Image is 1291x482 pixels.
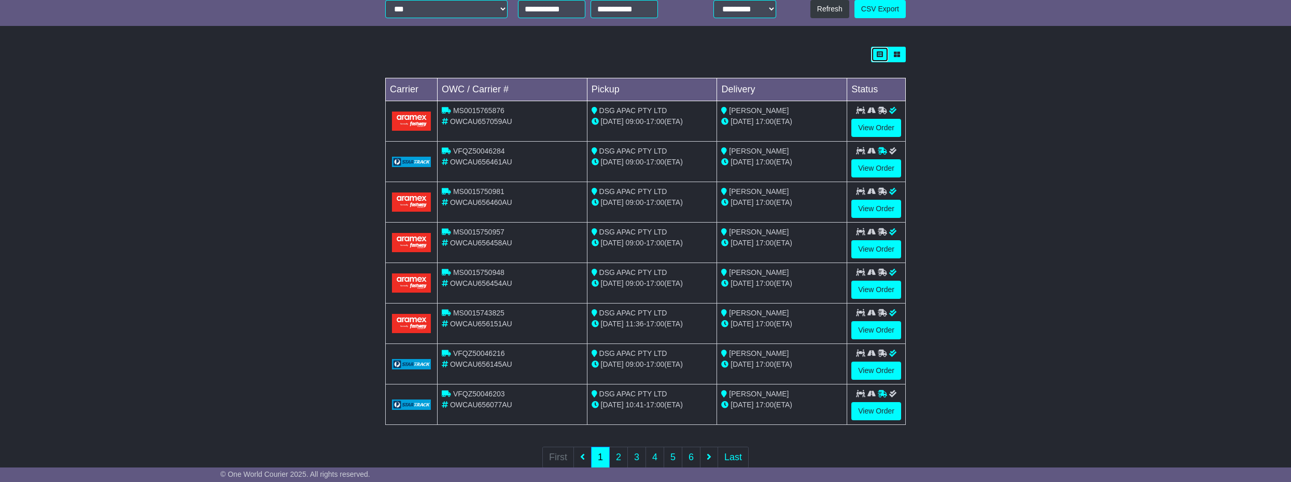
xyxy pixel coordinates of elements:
[755,320,774,328] span: 17:00
[851,159,901,177] a: View Order
[721,238,843,249] div: (ETA)
[450,320,512,328] span: OWCAU656151AU
[599,268,667,277] span: DSG APAC PTY LTD
[601,198,624,206] span: [DATE]
[755,198,774,206] span: 17:00
[721,359,843,370] div: (ETA)
[731,401,753,409] span: [DATE]
[453,309,504,317] span: MS0015743825
[601,239,624,247] span: [DATE]
[453,349,505,357] span: VFQZ50046216
[729,106,789,115] span: [PERSON_NAME]
[592,197,713,208] div: - (ETA)
[721,157,843,168] div: (ETA)
[721,116,843,127] div: (ETA)
[731,158,753,166] span: [DATE]
[392,157,431,167] img: GetCarrierServiceLogo
[729,228,789,236] span: [PERSON_NAME]
[599,147,667,155] span: DSG APAC PTY LTD
[453,390,505,398] span: VFQZ50046203
[851,240,901,258] a: View Order
[646,198,664,206] span: 17:00
[851,362,901,380] a: View Order
[450,401,512,409] span: OWCAU656077AU
[453,106,504,115] span: MS0015765876
[646,401,664,409] span: 17:00
[851,402,901,420] a: View Order
[450,239,512,247] span: OWCAU656458AU
[392,273,431,293] img: Aramex.png
[626,401,644,409] span: 10:41
[592,157,713,168] div: - (ETA)
[664,447,682,468] a: 5
[599,390,667,398] span: DSG APAC PTY LTD
[599,187,667,196] span: DSG APAC PTY LTD
[682,447,700,468] a: 6
[626,279,644,287] span: 09:00
[626,158,644,166] span: 09:00
[450,279,512,287] span: OWCAU656454AU
[729,268,789,277] span: [PERSON_NAME]
[851,200,901,218] a: View Order
[599,349,667,357] span: DSG APAC PTY LTD
[646,320,664,328] span: 17:00
[717,78,847,101] td: Delivery
[601,117,624,126] span: [DATE]
[587,78,717,101] td: Pickup
[755,360,774,368] span: 17:00
[599,228,667,236] span: DSG APAC PTY LTD
[721,400,843,410] div: (ETA)
[392,233,431,252] img: Aramex.png
[718,447,749,468] a: Last
[646,158,664,166] span: 17:00
[601,158,624,166] span: [DATE]
[626,117,644,126] span: 09:00
[392,112,431,131] img: Aramex.png
[847,78,906,101] td: Status
[626,239,644,247] span: 09:00
[450,360,512,368] span: OWCAU656145AU
[646,117,664,126] span: 17:00
[601,279,624,287] span: [DATE]
[731,117,753,126] span: [DATE]
[220,470,370,478] span: © One World Courier 2025. All rights reserved.
[453,187,504,196] span: MS0015750981
[392,192,431,212] img: Aramex.png
[591,447,610,468] a: 1
[721,319,843,329] div: (ETA)
[729,147,789,155] span: [PERSON_NAME]
[392,400,431,410] img: GetCarrierServiceLogo
[755,158,774,166] span: 17:00
[627,447,646,468] a: 3
[626,320,644,328] span: 11:36
[601,401,624,409] span: [DATE]
[755,239,774,247] span: 17:00
[450,117,512,126] span: OWCAU657059AU
[453,147,505,155] span: VFQZ50046284
[599,309,667,317] span: DSG APAC PTY LTD
[609,447,628,468] a: 2
[729,390,789,398] span: [PERSON_NAME]
[851,119,901,137] a: View Order
[755,279,774,287] span: 17:00
[592,319,713,329] div: - (ETA)
[626,198,644,206] span: 09:00
[851,321,901,339] a: View Order
[731,239,753,247] span: [DATE]
[729,309,789,317] span: [PERSON_NAME]
[731,360,753,368] span: [DATE]
[851,281,901,299] a: View Order
[646,360,664,368] span: 17:00
[646,447,664,468] a: 4
[755,401,774,409] span: 17:00
[731,320,753,328] span: [DATE]
[599,106,667,115] span: DSG APAC PTY LTD
[386,78,438,101] td: Carrier
[592,359,713,370] div: - (ETA)
[626,360,644,368] span: 09:00
[453,228,504,236] span: MS0015750957
[731,198,753,206] span: [DATE]
[592,278,713,289] div: - (ETA)
[721,278,843,289] div: (ETA)
[646,279,664,287] span: 17:00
